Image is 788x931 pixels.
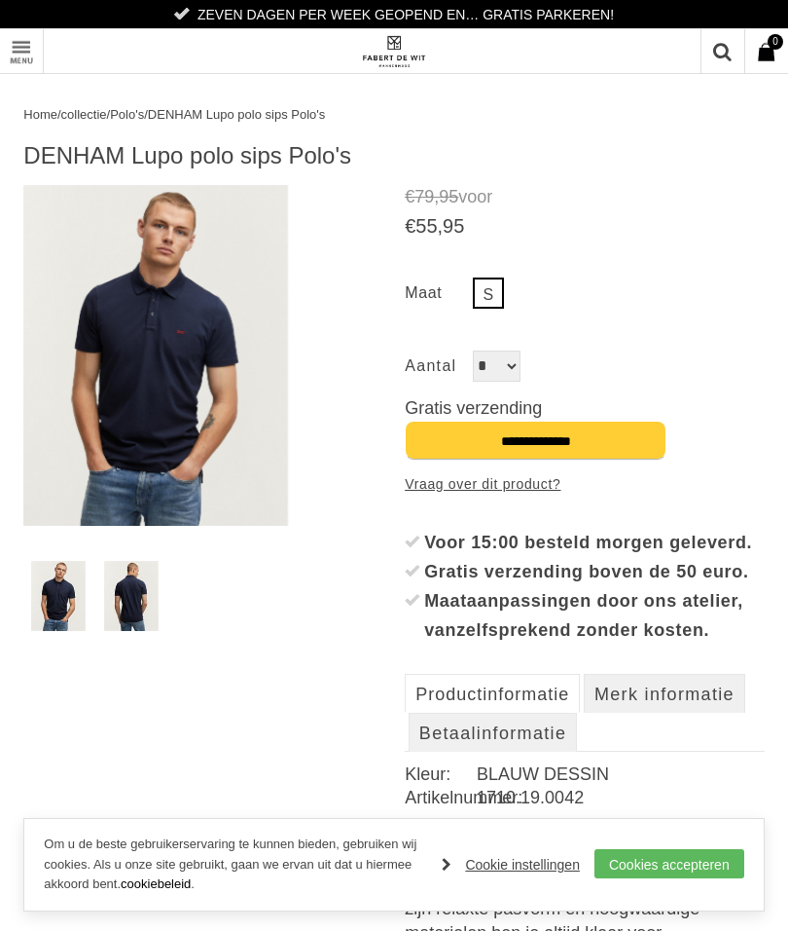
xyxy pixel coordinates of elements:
p: Om u de beste gebruikerservaring te kunnen bieden, gebruiken wij cookies. Als u onze site gebruik... [44,835,422,895]
span: 55 [415,215,437,237]
a: collectie [61,107,107,122]
a: Productinformatie [405,674,580,713]
span: 79 [414,187,434,206]
ul: Maat [405,278,765,312]
a: Polo's [110,107,144,122]
a: cookiebeleid [121,876,191,891]
label: Aantal [405,351,473,382]
span: 95 [439,187,458,206]
a: Home [23,107,57,122]
img: DENHAM Lupo polo sips Polo's [23,185,288,526]
dd: 1710.19.0042 [477,786,765,809]
dt: Artikelnummer: [405,786,477,809]
span: voor [405,185,765,209]
span: , [438,215,444,237]
a: S [473,278,504,309]
span: / [57,107,61,122]
span: € [405,215,415,237]
span: Gratis verzending [405,398,542,418]
dd: BLAUW DESSIN [477,763,765,786]
h1: DENHAM Lupo polo sips Polo's [23,141,764,170]
img: Fabert de Wit [360,35,428,68]
span: / [144,107,148,122]
span: € [405,187,414,206]
a: Merk informatie [584,674,745,713]
span: 0 [768,34,783,50]
a: Betaalinformatie [409,713,577,752]
img: denham-lupo-polo-sips-polo-s [104,561,159,631]
span: , [434,187,439,206]
span: 95 [443,215,464,237]
a: Cookie instellingen [442,850,580,879]
a: Fabert de Wit [209,29,580,73]
div: Voor 15:00 besteld morgen geleverd. [424,528,765,557]
li: Maataanpassingen door ons atelier, vanzelfsprekend zonder kosten. [405,586,765,645]
a: DENHAM Lupo polo sips Polo's [148,107,325,122]
img: denham-lupo-polo-sips-polo-s [31,561,86,631]
span: / [107,107,111,122]
a: Vraag over dit product? [405,469,560,499]
a: Cookies accepteren [594,849,744,878]
div: Gratis verzending boven de 50 euro. [424,557,765,586]
dt: Kleur: [405,763,477,786]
